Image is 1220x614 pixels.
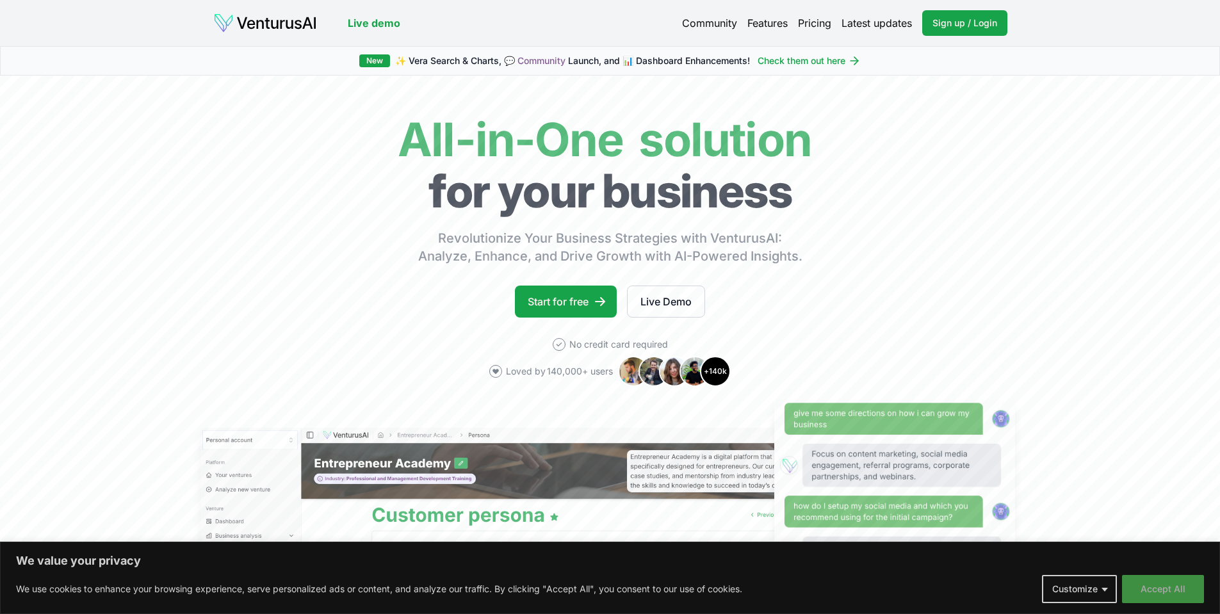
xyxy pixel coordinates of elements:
[922,10,1007,36] a: Sign up / Login
[627,286,705,318] a: Live Demo
[348,15,400,31] a: Live demo
[682,15,737,31] a: Community
[932,17,997,29] span: Sign up / Login
[747,15,788,31] a: Features
[679,356,710,387] img: Avatar 4
[16,553,1204,569] p: We value your privacy
[517,55,565,66] a: Community
[395,54,750,67] span: ✨ Vera Search & Charts, 💬 Launch, and 📊 Dashboard Enhancements!
[659,356,690,387] img: Avatar 3
[1042,575,1117,603] button: Customize
[758,54,861,67] a: Check them out here
[359,54,390,67] div: New
[842,15,912,31] a: Latest updates
[16,581,742,597] p: We use cookies to enhance your browsing experience, serve personalized ads or content, and analyz...
[213,13,317,33] img: logo
[618,356,649,387] img: Avatar 1
[798,15,831,31] a: Pricing
[515,286,617,318] a: Start for free
[1122,575,1204,603] button: Accept All
[638,356,669,387] img: Avatar 2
